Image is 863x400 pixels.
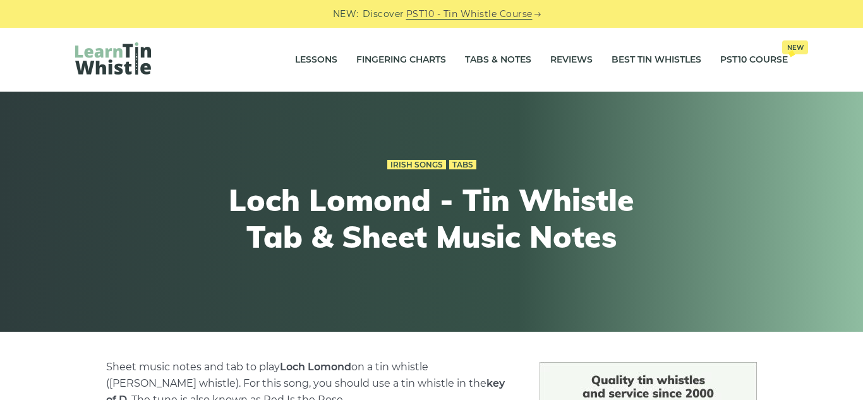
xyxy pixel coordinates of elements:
[612,44,701,76] a: Best Tin Whistles
[280,361,351,373] strong: Loch Lomond
[720,44,788,76] a: PST10 CourseNew
[199,182,664,255] h1: Loch Lomond - Tin Whistle Tab & Sheet Music Notes
[356,44,446,76] a: Fingering Charts
[295,44,337,76] a: Lessons
[449,160,476,170] a: Tabs
[75,42,151,75] img: LearnTinWhistle.com
[550,44,593,76] a: Reviews
[465,44,531,76] a: Tabs & Notes
[782,40,808,54] span: New
[387,160,446,170] a: Irish Songs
